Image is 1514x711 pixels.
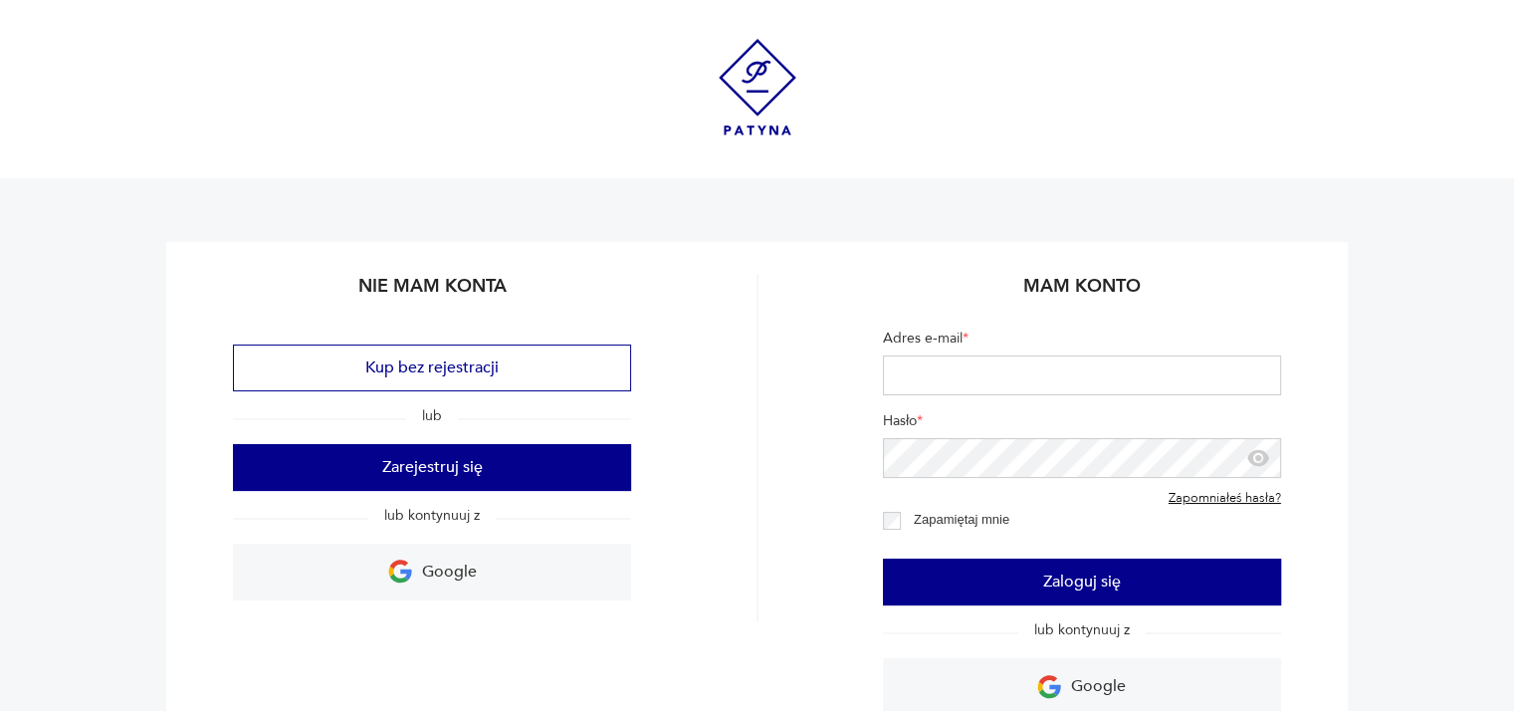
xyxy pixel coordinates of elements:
img: Ikona Google [388,560,412,584]
span: lub kontynuuj z [1018,620,1146,639]
p: Google [422,557,477,588]
label: Zapamiętaj mnie [914,512,1009,527]
button: Zaloguj się [883,559,1281,605]
h2: Nie mam konta [233,274,631,313]
label: Adres e-mail [883,329,1281,355]
p: Google [1071,671,1126,702]
button: Kup bez rejestracji [233,345,631,391]
button: Zarejestruj się [233,444,631,491]
span: lub [406,406,458,425]
span: lub kontynuuj z [368,506,496,525]
h2: Mam konto [883,274,1281,313]
label: Hasło [883,411,1281,438]
a: Zapomniałeś hasła? [1169,491,1281,507]
a: Google [233,544,631,600]
img: Ikona Google [1037,675,1061,699]
img: Patyna - sklep z meblami i dekoracjami vintage [719,39,796,135]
